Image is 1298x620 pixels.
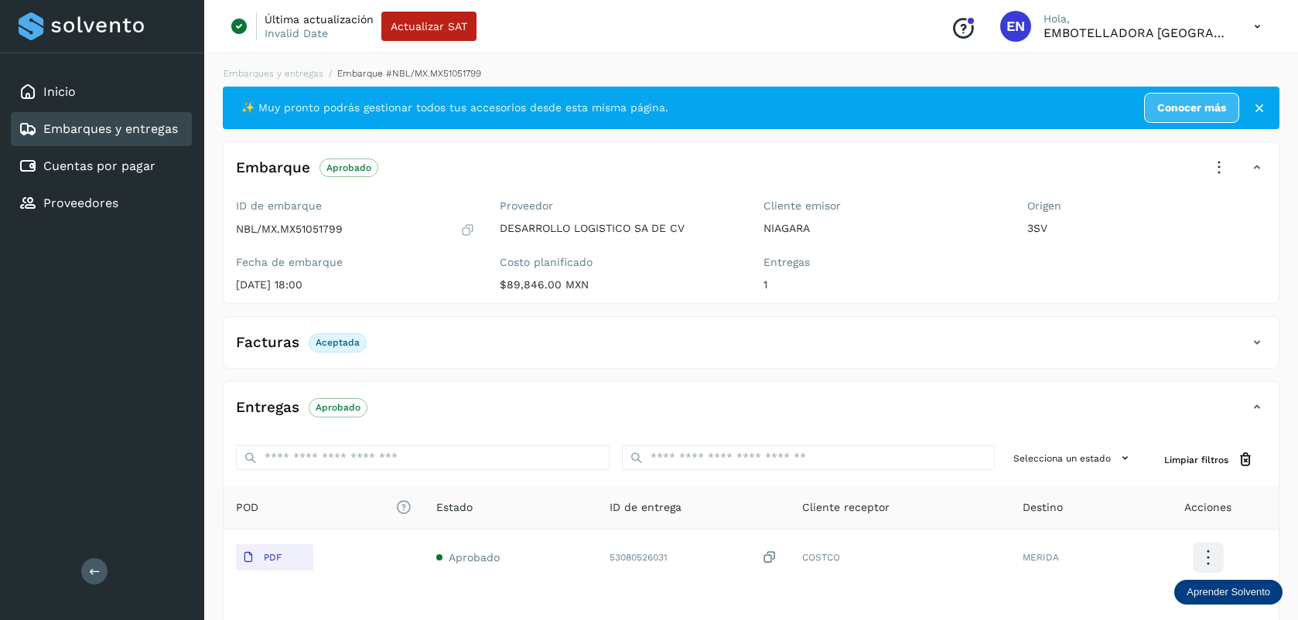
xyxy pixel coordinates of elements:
[326,162,371,173] p: Aprobado
[1187,586,1270,598] p: Aprender Solvento
[1044,12,1229,26] p: Hola,
[1027,199,1266,213] label: Origen
[802,499,890,516] span: Cliente receptor
[500,199,739,213] label: Proveedor
[11,75,192,109] div: Inicio
[236,278,475,291] p: [DATE] 18:00
[500,222,739,235] p: DESARROLLO LOGISTICO SA DE CV
[1184,499,1231,516] span: Acciones
[449,551,500,564] span: Aprobado
[500,278,739,291] p: $89,846.00 MXN
[763,278,1003,291] p: 1
[43,84,76,99] a: Inicio
[236,334,299,352] h4: Facturas
[265,12,374,26] p: Última actualización
[790,530,1010,585] td: COSTCO
[1007,445,1139,471] button: Selecciona un estado
[610,550,777,566] div: 53080526031
[763,222,1003,235] p: NIAGARA
[763,199,1003,213] label: Cliente emisor
[236,223,343,236] p: NBL/MX.MX51051799
[43,158,155,173] a: Cuentas por pagar
[610,499,681,516] span: ID de entrega
[224,329,1279,368] div: FacturasAceptada
[436,499,473,516] span: Estado
[236,199,475,213] label: ID de embarque
[763,256,1003,269] label: Entregas
[1027,222,1266,235] p: 3SV
[1010,530,1138,585] td: MERIDA
[316,337,360,348] p: Aceptada
[43,121,178,136] a: Embarques y entregas
[236,499,412,516] span: POD
[236,159,310,177] h4: Embarque
[1144,93,1239,123] a: Conocer más
[11,149,192,183] div: Cuentas por pagar
[236,399,299,417] h4: Entregas
[223,66,1279,80] nav: breadcrumb
[264,552,282,563] p: PDF
[265,26,328,40] p: Invalid Date
[11,186,192,220] div: Proveedores
[316,402,360,413] p: Aprobado
[1152,445,1266,474] button: Limpiar filtros
[381,12,477,41] button: Actualizar SAT
[236,544,313,571] button: PDF
[391,21,467,32] span: Actualizar SAT
[500,256,739,269] label: Costo planificado
[241,100,668,116] span: ✨ Muy pronto podrás gestionar todos tus accesorios desde esta misma página.
[1044,26,1229,40] p: EMBOTELLADORA NIAGARA DE MEXICO
[337,68,481,79] span: Embarque #NBL/MX.MX51051799
[43,196,118,210] a: Proveedores
[1023,499,1063,516] span: Destino
[236,256,475,269] label: Fecha de embarque
[1174,580,1283,605] div: Aprender Solvento
[1164,453,1228,467] span: Limpiar filtros
[224,68,323,79] a: Embarques y entregas
[224,155,1279,193] div: EmbarqueAprobado
[224,394,1279,433] div: EntregasAprobado
[11,112,192,146] div: Embarques y entregas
